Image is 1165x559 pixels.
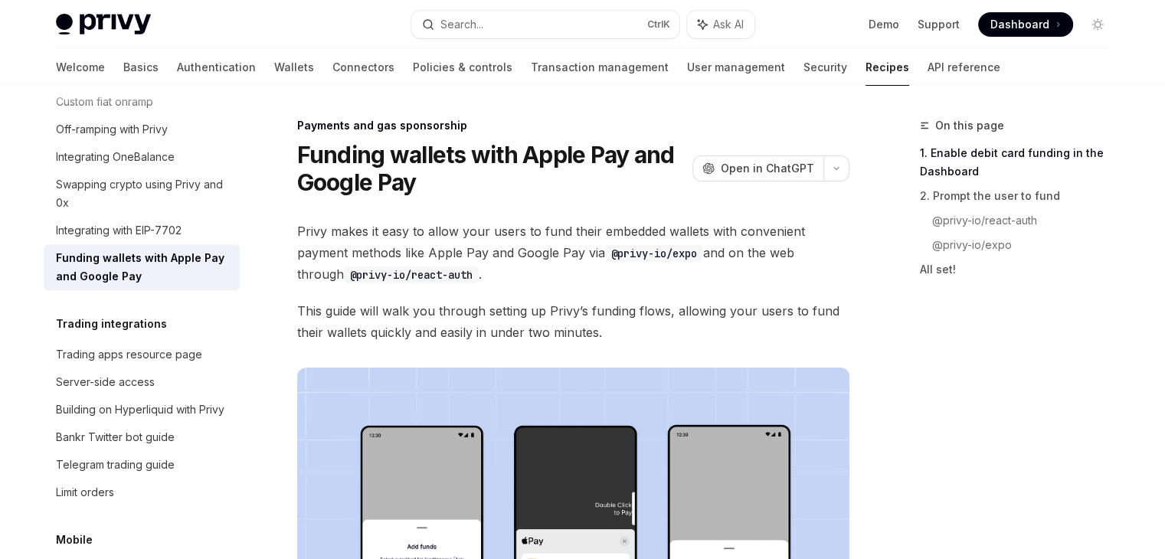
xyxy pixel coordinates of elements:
[297,300,849,343] span: This guide will walk you through setting up Privy’s funding flows, allowing your users to fund th...
[920,141,1122,184] a: 1. Enable debit card funding in the Dashboard
[56,483,114,502] div: Limit orders
[44,341,240,368] a: Trading apps resource page
[692,155,823,181] button: Open in ChatGPT
[56,148,175,166] div: Integrating OneBalance
[687,49,785,86] a: User management
[44,479,240,506] a: Limit orders
[274,49,314,86] a: Wallets
[44,116,240,143] a: Off-ramping with Privy
[56,49,105,86] a: Welcome
[932,208,1122,233] a: @privy-io/react-auth
[44,171,240,217] a: Swapping crypto using Privy and 0x
[297,141,686,196] h1: Funding wallets with Apple Pay and Google Pay
[605,245,703,262] code: @privy-io/expo
[56,14,151,35] img: light logo
[920,257,1122,282] a: All set!
[990,17,1049,32] span: Dashboard
[866,49,909,86] a: Recipes
[56,456,175,474] div: Telegram trading guide
[56,345,202,364] div: Trading apps resource page
[411,11,679,38] button: Search...CtrlK
[332,49,394,86] a: Connectors
[928,49,1000,86] a: API reference
[297,221,849,285] span: Privy makes it easy to allow your users to fund their embedded wallets with convenient payment me...
[56,120,168,139] div: Off-ramping with Privy
[44,423,240,451] a: Bankr Twitter bot guide
[1085,12,1110,37] button: Toggle dark mode
[56,373,155,391] div: Server-side access
[56,428,175,446] div: Bankr Twitter bot guide
[920,184,1122,208] a: 2. Prompt the user to fund
[803,49,847,86] a: Security
[713,17,744,32] span: Ask AI
[44,143,240,171] a: Integrating OneBalance
[440,15,483,34] div: Search...
[56,315,167,333] h5: Trading integrations
[297,118,849,133] div: Payments and gas sponsorship
[869,17,899,32] a: Demo
[344,266,479,283] code: @privy-io/react-auth
[56,400,224,419] div: Building on Hyperliquid with Privy
[531,49,669,86] a: Transaction management
[44,368,240,396] a: Server-side access
[123,49,159,86] a: Basics
[44,396,240,423] a: Building on Hyperliquid with Privy
[413,49,512,86] a: Policies & controls
[721,161,814,176] span: Open in ChatGPT
[44,244,240,290] a: Funding wallets with Apple Pay and Google Pay
[44,217,240,244] a: Integrating with EIP-7702
[44,451,240,479] a: Telegram trading guide
[932,233,1122,257] a: @privy-io/expo
[978,12,1073,37] a: Dashboard
[56,531,93,549] h5: Mobile
[56,249,231,286] div: Funding wallets with Apple Pay and Google Pay
[177,49,256,86] a: Authentication
[687,11,754,38] button: Ask AI
[56,175,231,212] div: Swapping crypto using Privy and 0x
[935,116,1004,135] span: On this page
[56,221,182,240] div: Integrating with EIP-7702
[647,18,670,31] span: Ctrl K
[918,17,960,32] a: Support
